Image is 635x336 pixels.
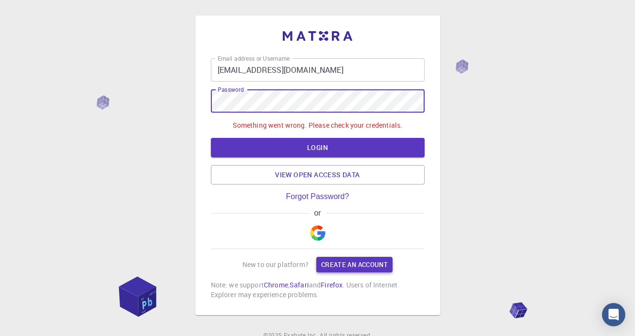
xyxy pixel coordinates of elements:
a: Chrome [264,280,288,289]
label: Email address or Username [218,54,290,63]
span: or [309,209,326,218]
p: Note: we support , and . Users of Internet Explorer may experience problems. [211,280,425,300]
a: Create an account [316,257,393,272]
button: LOGIN [211,138,425,157]
p: New to our platform? [242,260,309,269]
div: Open Intercom Messenger [602,303,625,326]
p: Something went wrong. Please check your credentials. [233,120,403,130]
label: Password [218,85,243,94]
a: Firefox [321,280,343,289]
a: Forgot Password? [286,192,349,201]
img: Google [310,225,326,241]
a: View open access data [211,165,425,185]
a: Safari [290,280,309,289]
